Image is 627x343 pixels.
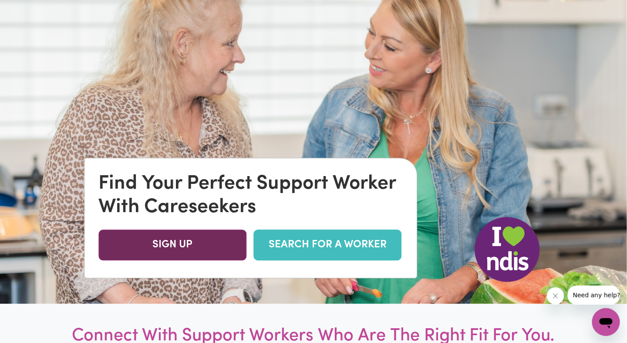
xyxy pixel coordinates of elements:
div: Find Your Perfect Support Worker With Careseekers [99,172,403,219]
iframe: Button to launch messaging window [592,308,620,336]
img: NDIS Logo [475,217,540,282]
a: SEARCH FOR A WORKER [254,230,402,260]
a: SIGN UP [99,230,247,260]
span: Need any help? [5,6,53,13]
iframe: Close message [547,287,564,305]
iframe: Message from company [568,286,620,305]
